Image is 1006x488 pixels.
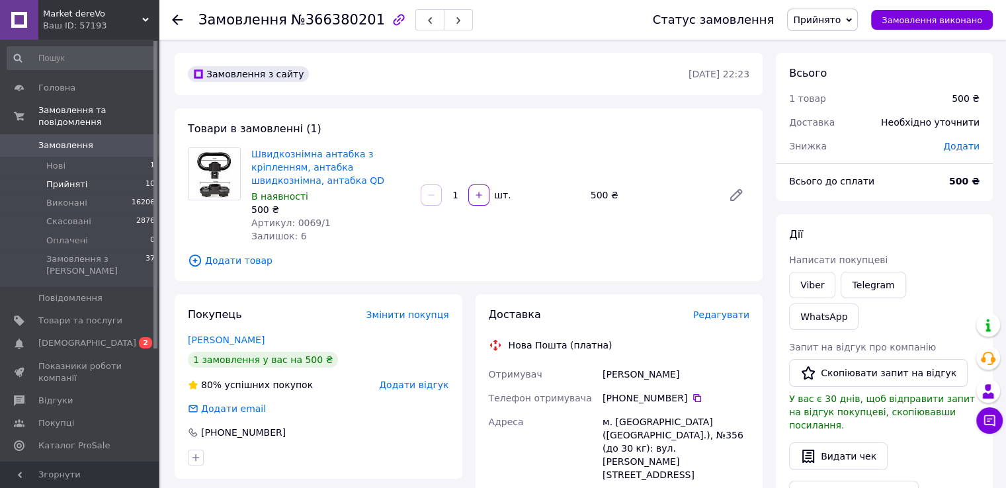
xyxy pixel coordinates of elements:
[38,82,75,94] span: Головна
[150,235,155,247] span: 0
[789,67,827,79] span: Всього
[38,417,74,429] span: Покупці
[789,93,826,104] span: 1 товар
[585,186,718,204] div: 500 ₴
[38,440,110,452] span: Каталог ProSale
[136,216,155,227] span: 2876
[38,395,73,407] span: Відгуки
[201,380,222,390] span: 80%
[189,148,240,200] img: Швидкознімна антабка з кріпленням, антабка швидкознімна, антабка QD
[188,308,242,321] span: Покупець
[489,393,592,403] span: Телефон отримувача
[188,352,338,368] div: 1 замовлення у вас на 500 ₴
[789,359,968,387] button: Скопіювати запит на відгук
[132,197,155,209] span: 16206
[172,13,183,26] div: Повернутися назад
[188,66,309,82] div: Замовлення з сайту
[291,12,385,28] span: №366380201
[789,304,859,330] a: WhatsApp
[46,253,146,277] span: Замовлення з [PERSON_NAME]
[841,272,905,298] a: Telegram
[689,69,749,79] time: [DATE] 22:23
[46,216,91,227] span: Скасовані
[952,92,980,105] div: 500 ₴
[789,176,874,186] span: Всього до сплати
[251,203,410,216] div: 500 ₴
[188,335,265,345] a: [PERSON_NAME]
[489,369,542,380] span: Отримувач
[723,182,749,208] a: Редагувати
[871,10,993,30] button: Замовлення виконано
[600,410,752,487] div: м. [GEOGRAPHIC_DATA] ([GEOGRAPHIC_DATA].), №356 (до 30 кг): вул. [PERSON_NAME][STREET_ADDRESS]
[188,378,313,391] div: успішних покупок
[603,391,749,405] div: [PHONE_NUMBER]
[188,253,749,268] span: Додати товар
[200,426,287,439] div: [PHONE_NUMBER]
[789,141,827,151] span: Знижка
[7,46,156,70] input: Пошук
[976,407,1003,434] button: Чат з покупцем
[882,15,982,25] span: Замовлення виконано
[489,417,524,427] span: Адреса
[251,191,308,202] span: В наявності
[600,362,752,386] div: [PERSON_NAME]
[46,235,88,247] span: Оплачені
[43,8,142,20] span: Market dereVo
[251,231,307,241] span: Залишок: 6
[46,160,65,172] span: Нові
[38,292,103,304] span: Повідомлення
[38,360,122,384] span: Показники роботи компанії
[251,149,384,186] a: Швидкознімна антабка з кріпленням, антабка швидкознімна, антабка QD
[46,179,87,190] span: Прийняті
[693,309,749,320] span: Редагувати
[46,197,87,209] span: Виконані
[139,337,152,348] span: 2
[505,339,616,352] div: Нова Пошта (платна)
[366,309,449,320] span: Змінити покупця
[491,188,512,202] div: шт.
[793,15,841,25] span: Прийнято
[38,315,122,327] span: Товари та послуги
[187,402,267,415] div: Додати email
[198,12,287,28] span: Замовлення
[38,337,136,349] span: [DEMOGRAPHIC_DATA]
[873,108,987,137] div: Необхідно уточнити
[943,141,980,151] span: Додати
[789,393,975,430] span: У вас є 30 днів, щоб відправити запит на відгук покупцеві, скопіювавши посилання.
[251,218,331,228] span: Артикул: 0069/1
[188,122,321,135] span: Товари в замовленні (1)
[43,20,159,32] div: Ваш ID: 57193
[38,104,159,128] span: Замовлення та повідомлення
[949,176,980,186] b: 500 ₴
[789,342,936,352] span: Запит на відгук про компанію
[789,228,803,241] span: Дії
[150,160,155,172] span: 1
[789,117,835,128] span: Доставка
[146,253,155,277] span: 37
[789,272,835,298] a: Viber
[489,308,541,321] span: Доставка
[379,380,448,390] span: Додати відгук
[789,442,888,470] button: Видати чек
[200,402,267,415] div: Додати email
[38,140,93,151] span: Замовлення
[146,179,155,190] span: 10
[653,13,775,26] div: Статус замовлення
[789,255,888,265] span: Написати покупцеві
